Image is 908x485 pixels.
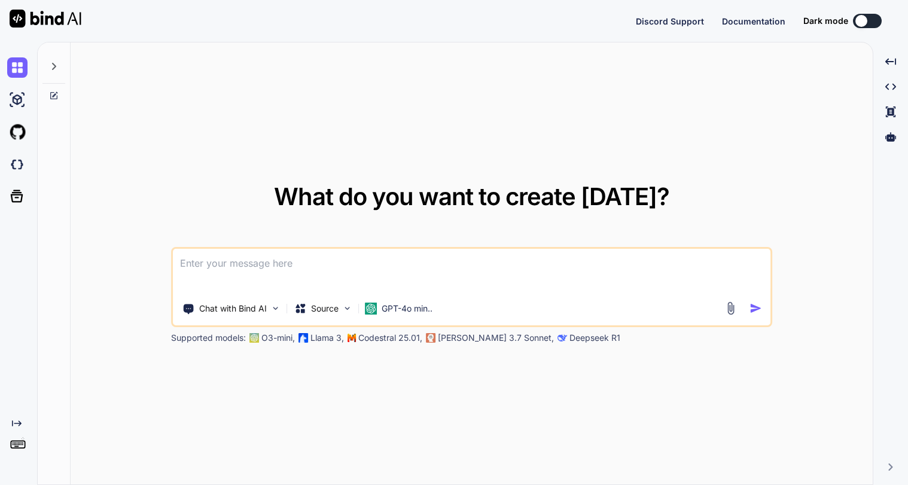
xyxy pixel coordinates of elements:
p: Codestral 25.01, [358,332,422,344]
img: ai-studio [7,90,28,110]
p: GPT-4o min.. [382,303,432,315]
img: icon [749,302,762,315]
button: Documentation [722,15,785,28]
img: GPT-4o mini [365,303,377,315]
img: Llama2 [298,333,308,343]
img: GPT-4 [249,333,259,343]
img: Pick Tools [270,303,281,313]
span: What do you want to create [DATE]? [274,182,669,211]
span: Discord Support [636,16,704,26]
img: claude [557,333,567,343]
p: Deepseek R1 [569,332,620,344]
p: Supported models: [171,332,246,344]
img: darkCloudIdeIcon [7,154,28,175]
p: Llama 3, [310,332,344,344]
p: Source [311,303,339,315]
button: Discord Support [636,15,704,28]
img: Mistral-AI [348,334,356,342]
p: [PERSON_NAME] 3.7 Sonnet, [438,332,554,344]
img: Bind AI [10,10,81,28]
img: githubLight [7,122,28,142]
span: Dark mode [803,15,848,27]
p: O3-mini, [261,332,295,344]
img: Pick Models [342,303,352,313]
img: attachment [724,301,738,315]
img: claude [426,333,435,343]
p: Chat with Bind AI [199,303,267,315]
img: chat [7,57,28,78]
span: Documentation [722,16,785,26]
